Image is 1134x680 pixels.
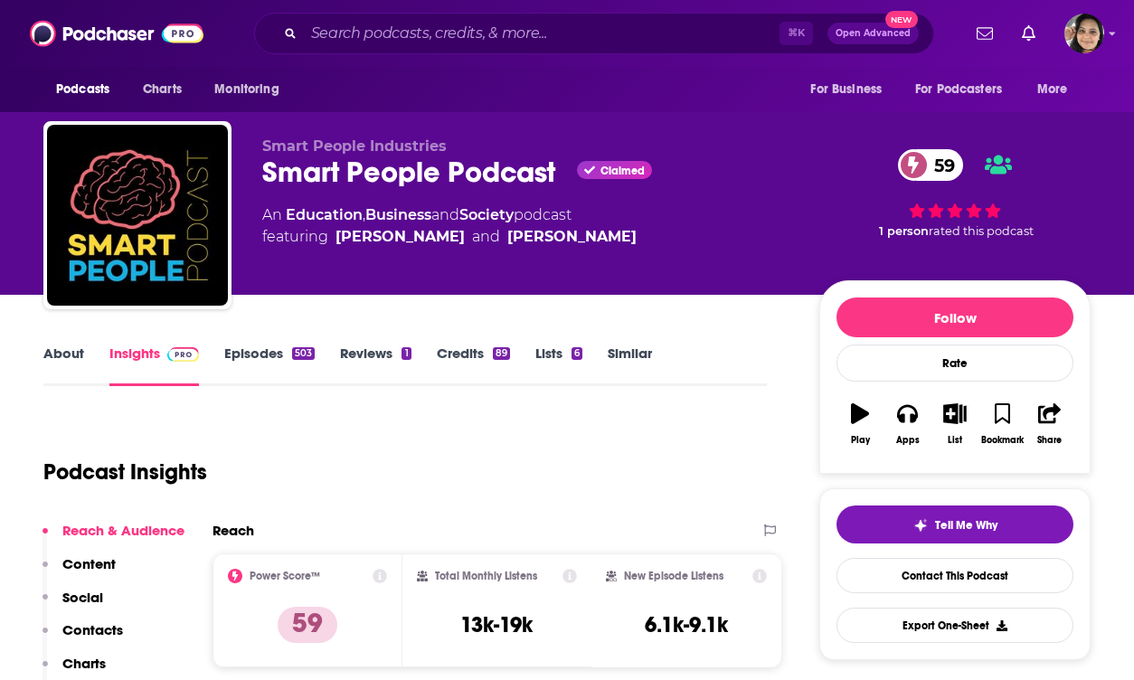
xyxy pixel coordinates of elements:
span: 59 [916,149,964,181]
a: 59 [898,149,964,181]
h2: Reach [213,522,254,539]
span: Monitoring [214,77,279,102]
div: Rate [836,345,1073,382]
span: New [885,11,918,28]
div: An podcast [262,204,637,248]
span: and [431,206,459,223]
button: Reach & Audience [43,522,184,555]
button: open menu [202,72,302,107]
p: Reach & Audience [62,522,184,539]
button: Share [1026,392,1073,457]
span: rated this podcast [929,224,1034,238]
h2: Total Monthly Listens [435,570,537,582]
a: Contact This Podcast [836,558,1073,593]
div: 6 [572,347,582,360]
h2: New Episode Listens [624,570,723,582]
button: List [931,392,978,457]
div: Play [851,435,870,446]
a: Similar [608,345,652,386]
button: open menu [798,72,904,107]
span: Claimed [600,166,645,175]
div: Bookmark [981,435,1024,446]
button: Export One-Sheet [836,608,1073,643]
p: Social [62,589,103,606]
a: About [43,345,84,386]
div: List [948,435,962,446]
img: Podchaser Pro [167,347,199,362]
a: Show notifications dropdown [1015,18,1043,49]
p: 59 [278,607,337,643]
button: open menu [1025,72,1091,107]
p: Content [62,555,116,572]
button: tell me why sparkleTell Me Why [836,505,1073,543]
p: Charts [62,655,106,672]
img: tell me why sparkle [913,518,928,533]
input: Search podcasts, credits, & more... [304,19,780,48]
button: Social [43,589,103,622]
span: For Podcasters [915,77,1002,102]
a: Education [286,206,363,223]
span: Charts [143,77,182,102]
img: Podchaser - Follow, Share and Rate Podcasts [30,16,203,51]
button: Follow [836,297,1073,337]
span: featuring [262,226,637,248]
button: Apps [884,392,931,457]
button: open menu [43,72,133,107]
button: Show profile menu [1064,14,1104,53]
h2: Power Score™ [250,570,320,582]
span: 1 person [879,224,929,238]
a: Episodes503 [224,345,315,386]
a: Business [365,206,431,223]
a: Show notifications dropdown [969,18,1000,49]
span: ⌘ K [780,22,813,45]
button: Bookmark [978,392,1025,457]
button: Content [43,555,116,589]
div: Search podcasts, credits, & more... [254,13,934,54]
button: open menu [903,72,1028,107]
p: Contacts [62,621,123,638]
h1: Podcast Insights [43,458,207,486]
a: InsightsPodchaser Pro [109,345,199,386]
div: Share [1037,435,1062,446]
a: Credits89 [437,345,510,386]
span: Smart People Industries [262,137,447,155]
span: , [363,206,365,223]
div: 59 1 personrated this podcast [819,137,1091,250]
div: Apps [896,435,920,446]
button: Open AdvancedNew [827,23,919,44]
div: 1 [402,347,411,360]
h3: 6.1k-9.1k [645,611,728,638]
a: Society [459,206,514,223]
a: Charts [131,72,193,107]
span: Open Advanced [836,29,911,38]
div: 89 [493,347,510,360]
span: For Business [810,77,882,102]
div: 503 [292,347,315,360]
img: Smart People Podcast [47,125,228,306]
span: Logged in as shelbyjanner [1064,14,1104,53]
span: and [472,226,500,248]
a: Jon Rojas [507,226,637,248]
span: Podcasts [56,77,109,102]
h3: 13k-19k [460,611,533,638]
a: Lists6 [535,345,582,386]
a: Reviews1 [340,345,411,386]
span: Tell Me Why [935,518,997,533]
img: User Profile [1064,14,1104,53]
a: Chris Stemp [335,226,465,248]
button: Contacts [43,621,123,655]
span: More [1037,77,1068,102]
button: Play [836,392,884,457]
